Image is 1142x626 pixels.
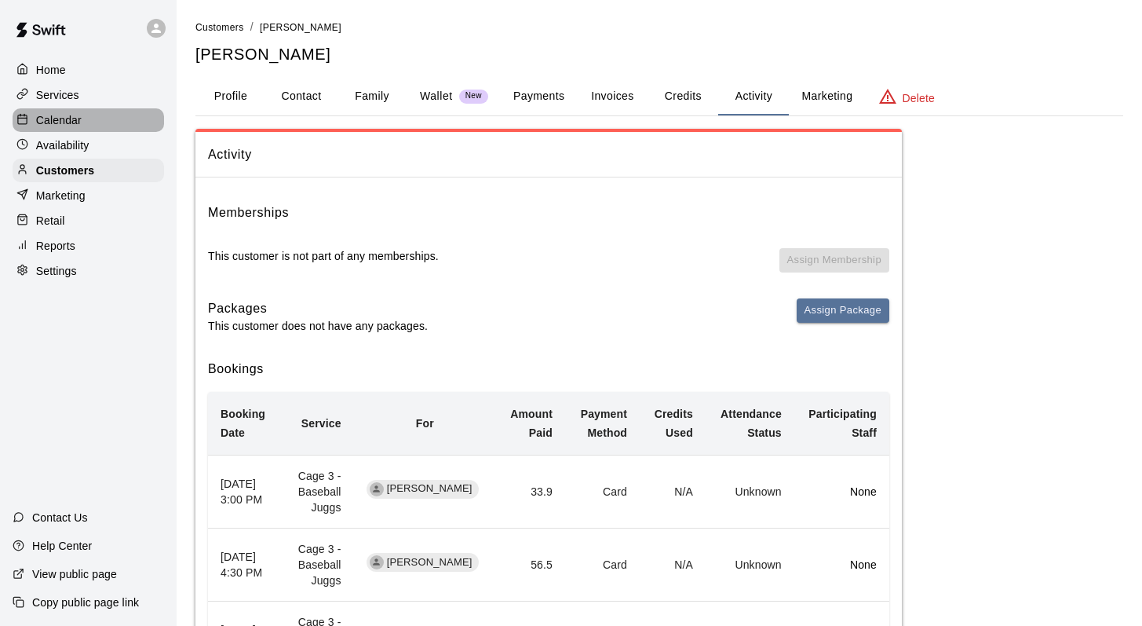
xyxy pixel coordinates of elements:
a: Customers [195,20,244,33]
td: Card [565,455,640,528]
span: [PERSON_NAME] [381,481,479,496]
p: Settings [36,263,77,279]
td: Card [565,529,640,602]
a: Marketing [13,184,164,207]
nav: breadcrumb [195,19,1123,36]
span: [PERSON_NAME] [381,555,479,570]
a: Retail [13,209,164,232]
a: Settings [13,259,164,283]
button: Profile [195,78,266,115]
button: Activity [718,78,789,115]
td: Unknown [706,529,794,602]
a: Calendar [13,108,164,132]
p: Delete [903,90,935,106]
b: Attendance Status [721,408,782,439]
td: N/A [640,455,706,528]
span: Customers [195,22,244,33]
p: Availability [36,137,89,153]
td: 33.9 [496,455,565,528]
button: Contact [266,78,337,115]
button: Marketing [789,78,865,115]
p: Calendar [36,112,82,128]
a: Home [13,58,164,82]
button: Family [337,78,407,115]
p: Contact Us [32,510,88,525]
p: View public page [32,566,117,582]
p: Customers [36,163,94,178]
b: Payment Method [581,408,627,439]
p: Marketing [36,188,86,203]
p: Help Center [32,538,92,554]
b: Service [301,417,341,430]
a: Customers [13,159,164,182]
b: Amount Paid [510,408,553,439]
div: Bronson Angus [370,482,384,496]
button: Assign Package [797,298,889,323]
th: [DATE] 3:00 PM [208,455,280,528]
b: Participating Staff [808,408,877,439]
p: This customer is not part of any memberships. [208,248,439,264]
p: This customer does not have any packages. [208,318,428,334]
a: Availability [13,134,164,157]
div: Bronson Angus [370,555,384,569]
button: Payments [501,78,577,115]
a: Services [13,83,164,107]
td: N/A [640,529,706,602]
p: Reports [36,238,75,254]
td: Unknown [706,455,794,528]
h5: [PERSON_NAME] [195,44,1123,65]
p: Copy public page link [32,595,139,610]
button: Credits [648,78,718,115]
h6: Bookings [208,359,889,379]
div: basic tabs example [195,78,1123,115]
span: Activity [208,145,889,165]
h6: Packages [208,298,428,319]
p: None [807,484,877,500]
span: You don't have any memberships [779,248,889,286]
button: Invoices [577,78,648,115]
h6: Memberships [208,203,289,223]
td: Cage 3 - Baseball Juggs [280,529,354,602]
p: Retail [36,213,65,229]
td: Cage 3 - Baseball Juggs [280,455,354,528]
p: Home [36,62,66,78]
a: Reports [13,234,164,258]
p: Services [36,87,79,103]
p: None [807,557,877,573]
b: For [416,417,434,430]
li: / [250,19,254,35]
td: 56.5 [496,529,565,602]
b: Booking Date [221,408,265,439]
th: [DATE] 4:30 PM [208,529,280,602]
span: [PERSON_NAME] [260,22,341,33]
span: New [459,91,488,101]
b: Credits Used [655,408,693,439]
p: Wallet [420,88,453,104]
